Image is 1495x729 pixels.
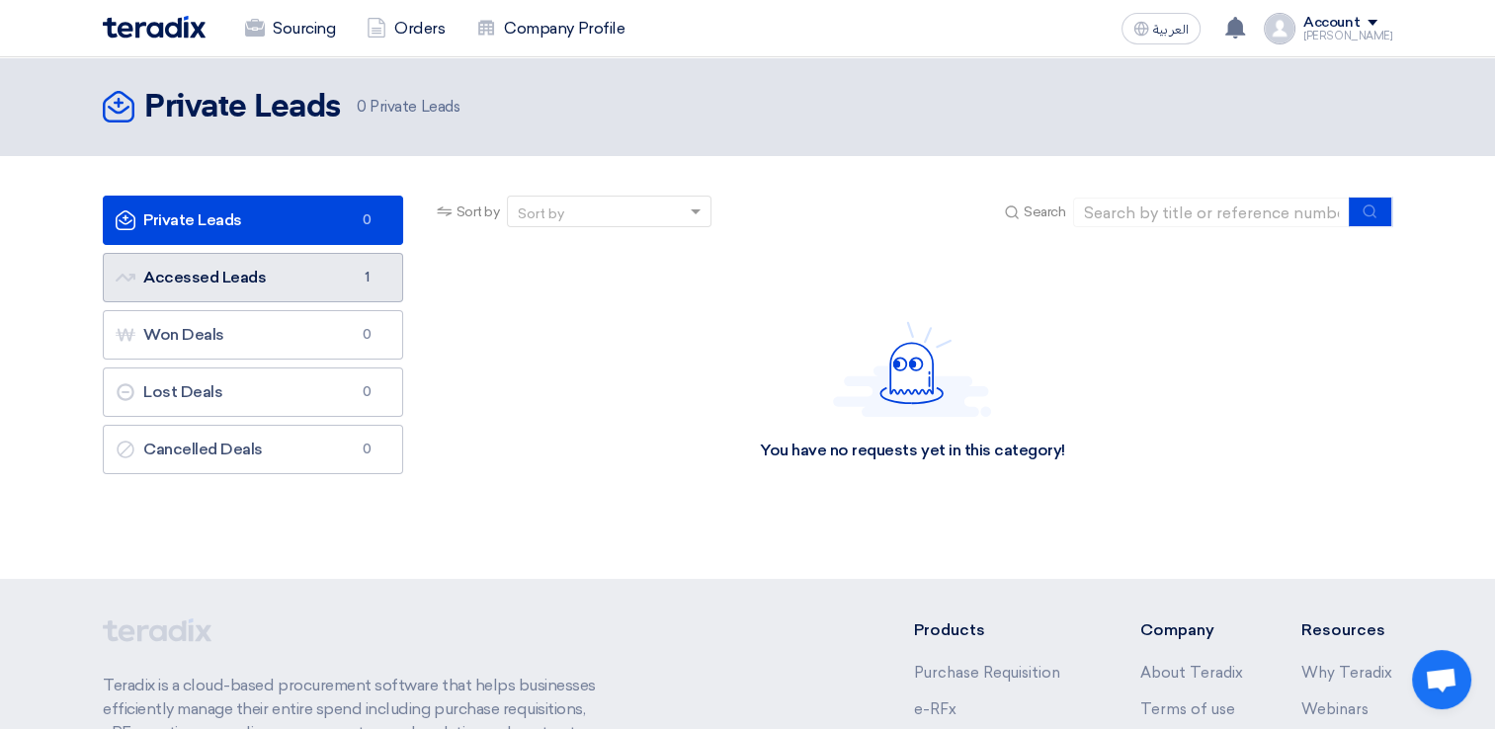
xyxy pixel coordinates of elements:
span: 0 [355,325,378,345]
img: Teradix logo [103,16,206,39]
span: 0 [355,210,378,230]
a: e-RFx [914,700,956,718]
a: Accessed Leads1 [103,253,403,302]
span: Sort by [457,202,500,222]
div: You have no requests yet in this category! [760,441,1065,461]
a: Won Deals0 [103,310,403,360]
span: 0 [357,98,367,116]
a: Company Profile [460,7,640,50]
a: Webinars [1301,700,1369,718]
a: Open chat [1412,650,1471,709]
a: About Teradix [1139,664,1242,682]
h2: Private Leads [144,88,341,127]
a: Why Teradix [1301,664,1392,682]
span: 0 [355,382,378,402]
img: profile_test.png [1264,13,1295,44]
a: Orders [351,7,460,50]
span: 0 [355,440,378,459]
img: Hello [833,321,991,417]
span: Search [1024,202,1065,222]
div: [PERSON_NAME] [1303,31,1392,41]
a: Cancelled Deals0 [103,425,403,474]
li: Resources [1301,618,1392,642]
a: Private Leads0 [103,196,403,245]
div: Account [1303,15,1360,32]
li: Products [914,618,1081,642]
a: Terms of use [1139,700,1234,718]
a: Sourcing [229,7,351,50]
span: Private Leads [357,96,459,119]
span: العربية [1153,23,1189,37]
a: Purchase Requisition [914,664,1060,682]
div: Sort by [518,203,564,224]
button: العربية [1121,13,1201,44]
a: Lost Deals0 [103,367,403,417]
input: Search by title or reference number [1073,198,1350,227]
li: Company [1139,618,1242,642]
span: 1 [355,268,378,287]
